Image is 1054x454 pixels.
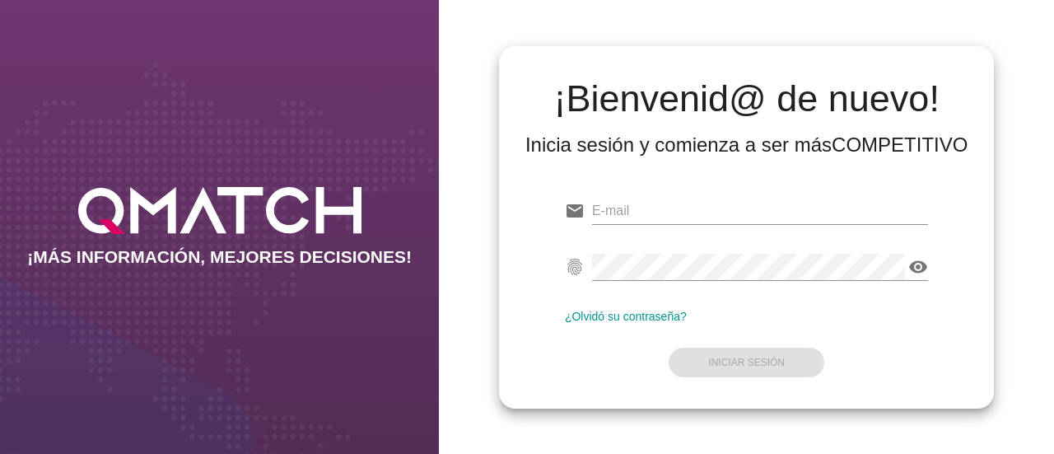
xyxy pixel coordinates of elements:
[525,132,968,158] div: Inicia sesión y comienza a ser más
[525,79,968,119] h2: ¡Bienvenid@ de nuevo!
[565,257,585,277] i: fingerprint
[592,198,929,224] input: E-mail
[565,201,585,221] i: email
[908,257,928,277] i: visibility
[27,247,412,267] h2: ¡MÁS INFORMACIÓN, MEJORES DECISIONES!
[565,310,687,323] a: ¿Olvidó su contraseña?
[832,133,968,156] strong: COMPETITIVO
